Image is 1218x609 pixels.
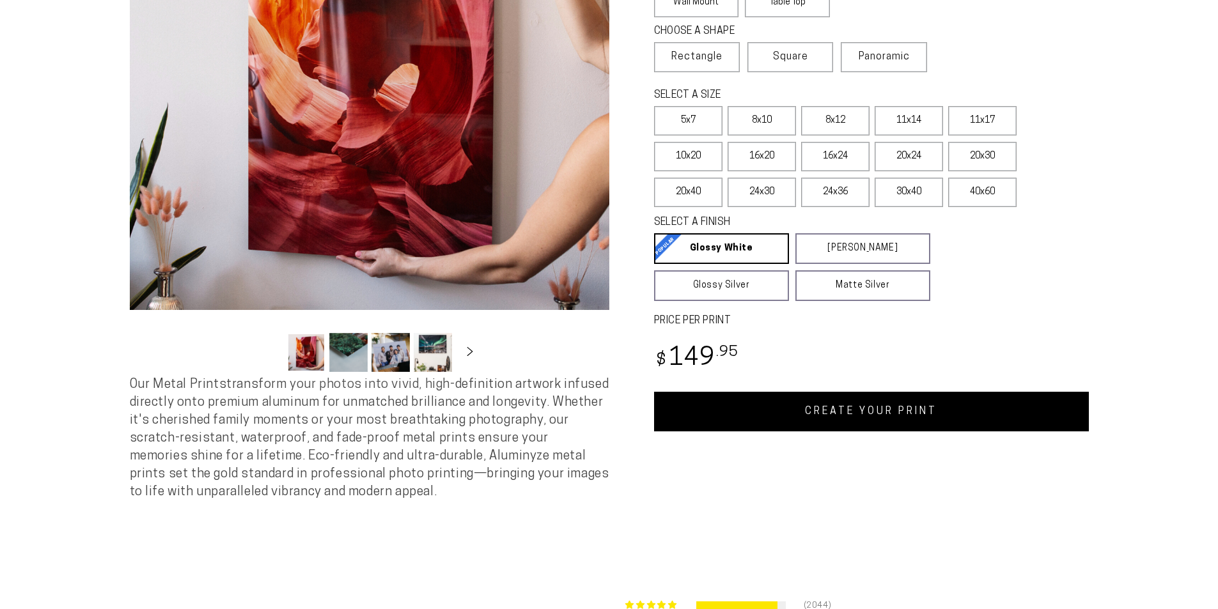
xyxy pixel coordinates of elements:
[859,52,910,62] span: Panoramic
[371,333,410,372] button: Load image 3 in gallery view
[654,346,739,371] bdi: 149
[329,333,368,372] button: Load image 2 in gallery view
[773,49,808,65] span: Square
[654,178,722,207] label: 20x40
[948,106,1017,135] label: 11x17
[654,215,900,230] legend: SELECT A FINISH
[654,314,1089,328] label: PRICE PER PRINT
[656,352,667,369] span: $
[801,106,870,135] label: 8x12
[671,49,722,65] span: Rectangle
[456,338,484,366] button: Slide right
[875,178,943,207] label: 30x40
[414,333,452,372] button: Load image 4 in gallery view
[801,142,870,171] label: 16x24
[654,88,910,103] legend: SELECT A SIZE
[130,378,609,498] span: Our Metal Prints transform your photos into vivid, high-definition artwork infused directly onto ...
[654,233,789,264] a: Glossy White
[654,106,722,135] label: 5x7
[654,142,722,171] label: 10x20
[728,178,796,207] label: 24x30
[287,333,325,372] button: Load image 1 in gallery view
[255,338,283,366] button: Slide left
[875,106,943,135] label: 11x14
[801,178,870,207] label: 24x36
[795,233,930,264] a: [PERSON_NAME]
[654,24,820,39] legend: CHOOSE A SHAPE
[948,142,1017,171] label: 20x30
[948,178,1017,207] label: 40x60
[875,142,943,171] label: 20x24
[728,106,796,135] label: 8x10
[654,270,789,301] a: Glossy Silver
[728,142,796,171] label: 16x20
[795,270,930,301] a: Matte Silver
[654,392,1089,431] a: CREATE YOUR PRINT
[716,345,739,360] sup: .95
